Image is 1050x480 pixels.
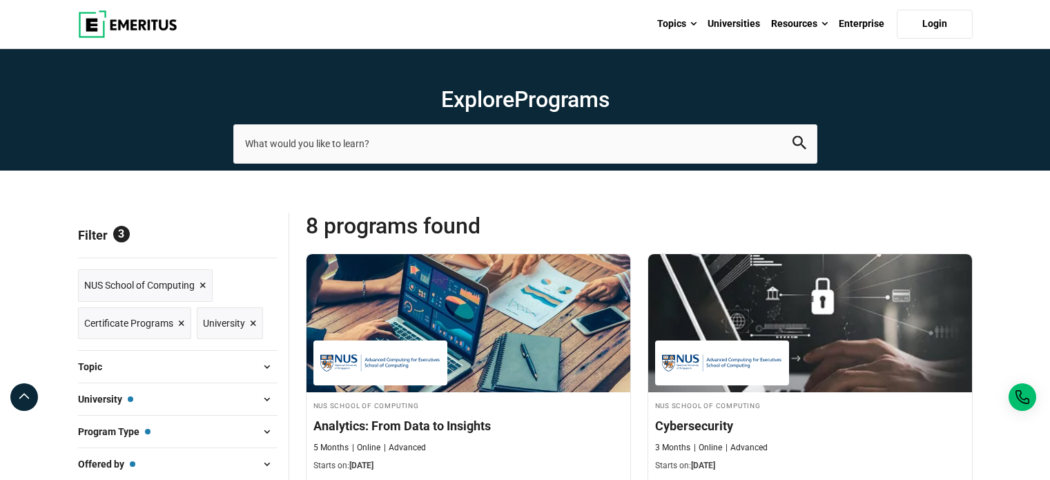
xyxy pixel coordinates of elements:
p: Starts on: [655,460,965,472]
img: Cybersecurity | Online Cybersecurity Course [648,254,972,392]
h4: NUS School of Computing [313,399,623,411]
button: University [78,389,278,410]
span: × [178,314,185,334]
a: Cybersecurity Course by NUS School of Computing - September 30, 2025 NUS School of Computing NUS ... [648,254,972,479]
a: Business Analytics Course by NUS School of Computing - September 30, 2025 NUS School of Computing... [307,254,630,479]
img: Analytics: From Data to Insights | Online Business Analytics Course [307,254,630,392]
button: Offered by [78,454,278,474]
p: Online [694,442,722,454]
p: Filter [78,212,278,258]
h1: Explore [233,86,817,113]
input: search-page [233,124,817,163]
span: Offered by [78,457,135,472]
a: University × [197,307,263,340]
h4: NUS School of Computing [655,399,965,411]
p: Advanced [384,442,426,454]
span: × [200,276,206,296]
button: Program Type [78,421,278,442]
img: NUS School of Computing [320,347,440,378]
img: NUS School of Computing [662,347,782,378]
p: Advanced [726,442,768,454]
h4: Cybersecurity [655,417,965,434]
span: 8 Programs found [306,212,639,240]
p: Online [352,442,380,454]
p: Starts on: [313,460,623,472]
span: 3 [113,226,130,242]
p: 5 Months [313,442,349,454]
span: Programs [514,86,610,113]
span: × [250,314,257,334]
a: search [793,140,806,153]
h4: Analytics: From Data to Insights [313,417,623,434]
a: Login [897,10,973,39]
span: [DATE] [691,461,715,470]
span: Certificate Programs [84,316,173,331]
a: Certificate Programs × [78,307,191,340]
button: search [793,136,806,152]
span: University [78,392,133,407]
span: NUS School of Computing [84,278,195,293]
span: Topic [78,359,113,374]
p: 3 Months [655,442,690,454]
span: Program Type [78,424,150,439]
button: Topic [78,356,278,377]
a: Reset all [235,228,278,246]
span: [DATE] [349,461,373,470]
a: NUS School of Computing × [78,269,213,302]
span: University [203,316,245,331]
